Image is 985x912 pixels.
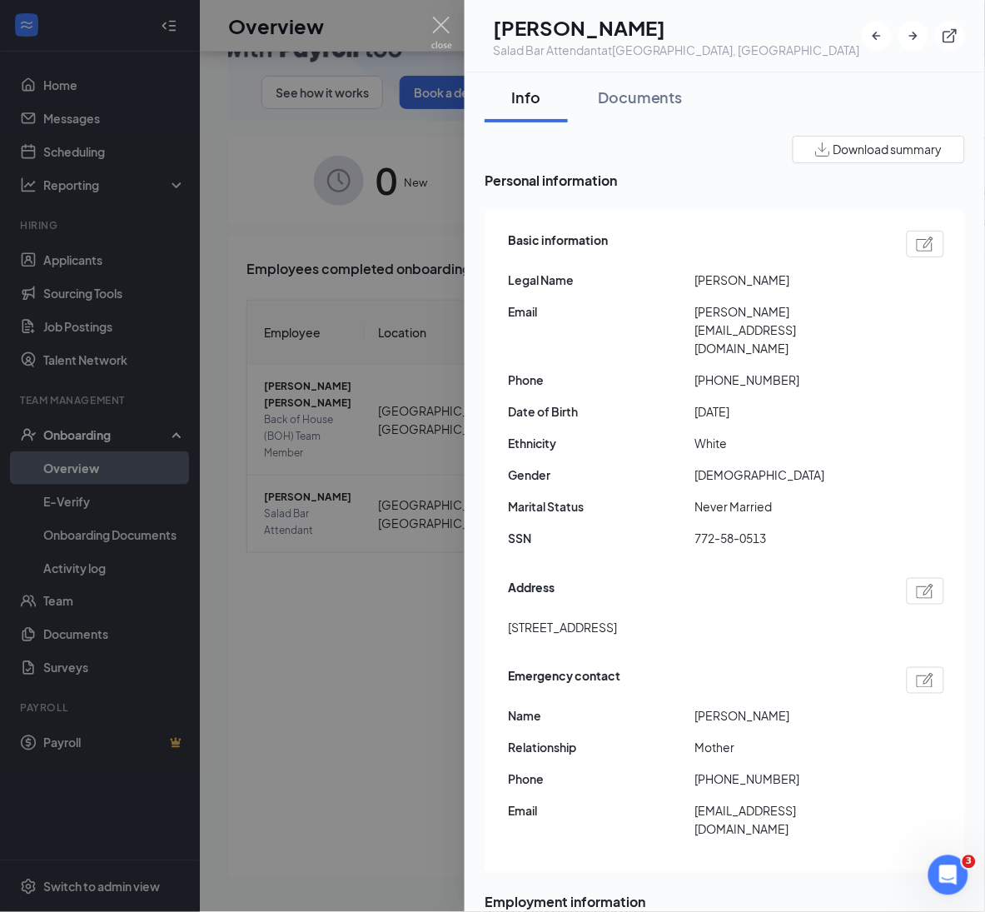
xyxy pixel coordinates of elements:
[508,302,695,321] span: Email
[942,27,958,44] svg: ExternalLink
[508,802,695,820] span: Email
[793,136,965,163] button: Download summary
[833,141,943,158] span: Download summary
[493,13,860,42] h1: [PERSON_NAME]
[508,271,695,289] span: Legal Name
[695,707,883,725] span: [PERSON_NAME]
[928,855,968,895] iframe: Intercom live chat
[695,434,883,452] span: White
[508,371,695,389] span: Phone
[695,371,883,389] span: [PHONE_NUMBER]
[695,271,883,289] span: [PERSON_NAME]
[508,231,608,257] span: Basic information
[695,402,883,421] span: [DATE]
[898,21,928,51] button: ArrowRight
[598,87,683,107] div: Documents
[695,770,883,789] span: [PHONE_NUMBER]
[868,27,885,44] svg: ArrowLeftNew
[508,739,695,757] span: Relationship
[695,466,883,484] span: [DEMOGRAPHIC_DATA]
[508,770,695,789] span: Phone
[508,402,695,421] span: Date of Birth
[508,529,695,547] span: SSN
[695,497,883,516] span: Never Married
[508,434,695,452] span: Ethnicity
[695,802,883,839] span: [EMAIL_ADDRESS][DOMAIN_NAME]
[963,855,976,869] span: 3
[501,87,551,107] div: Info
[695,529,883,547] span: 772-58-0513
[508,497,695,516] span: Marital Status
[695,302,883,357] span: [PERSON_NAME][EMAIL_ADDRESS][DOMAIN_NAME]
[695,739,883,757] span: Mother
[508,707,695,725] span: Name
[935,21,965,51] button: ExternalLink
[508,578,555,605] span: Address
[508,466,695,484] span: Gender
[493,42,860,58] div: Salad Bar Attendant at [GEOGRAPHIC_DATA], [GEOGRAPHIC_DATA]
[905,27,922,44] svg: ArrowRight
[862,21,892,51] button: ArrowLeftNew
[508,618,617,636] span: [STREET_ADDRESS]
[485,170,965,191] span: Personal information
[508,667,620,694] span: Emergency contact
